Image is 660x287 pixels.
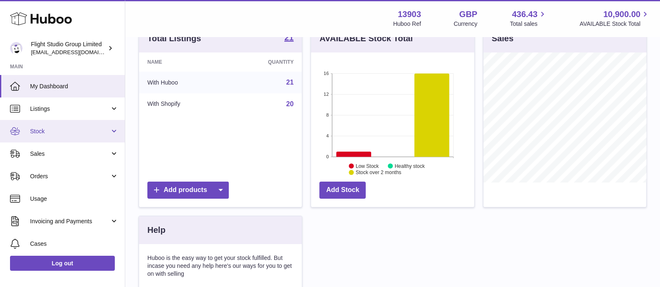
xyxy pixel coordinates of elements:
a: Log out [10,256,115,271]
a: 21 [284,33,293,43]
span: Invoicing and Payments [30,217,110,225]
text: Low Stock [356,163,379,169]
a: Add Stock [319,182,366,199]
h3: Total Listings [147,33,201,44]
h3: Help [147,225,165,236]
img: internalAdmin-13903@internal.huboo.com [10,42,23,55]
a: 21 [286,79,294,86]
span: [EMAIL_ADDRESS][DOMAIN_NAME] [31,49,123,55]
text: 16 [324,71,329,76]
strong: 13903 [398,9,421,20]
p: Huboo is the easy way to get your stock fulfilled. But incase you need any help here's our ways f... [147,254,293,278]
text: Healthy stock [395,163,425,169]
a: 20 [286,100,294,107]
span: Cases [30,240,119,248]
strong: GBP [459,9,477,20]
h3: Sales [492,33,513,44]
span: 10,900.00 [603,9,640,20]
text: 8 [326,112,329,117]
th: Name [139,52,227,72]
span: Total sales [510,20,547,28]
span: Stock [30,127,110,135]
span: Listings [30,105,110,113]
th: Quantity [227,52,302,72]
span: Orders [30,172,110,180]
span: My Dashboard [30,82,119,90]
strong: 21 [284,33,293,42]
div: Flight Studio Group Limited [31,40,106,56]
h3: AVAILABLE Stock Total [319,33,412,44]
text: 4 [326,133,329,138]
span: Usage [30,195,119,203]
div: Huboo Ref [393,20,421,28]
div: Currency [454,20,478,28]
td: With Shopify [139,93,227,115]
text: 0 [326,154,329,159]
a: 436.43 Total sales [510,9,547,28]
span: 436.43 [512,9,537,20]
text: 12 [324,92,329,97]
td: With Huboo [139,72,227,93]
span: AVAILABLE Stock Total [579,20,650,28]
a: Add products [147,182,229,199]
span: Sales [30,150,110,158]
a: 10,900.00 AVAILABLE Stock Total [579,9,650,28]
text: Stock over 2 months [356,170,401,175]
